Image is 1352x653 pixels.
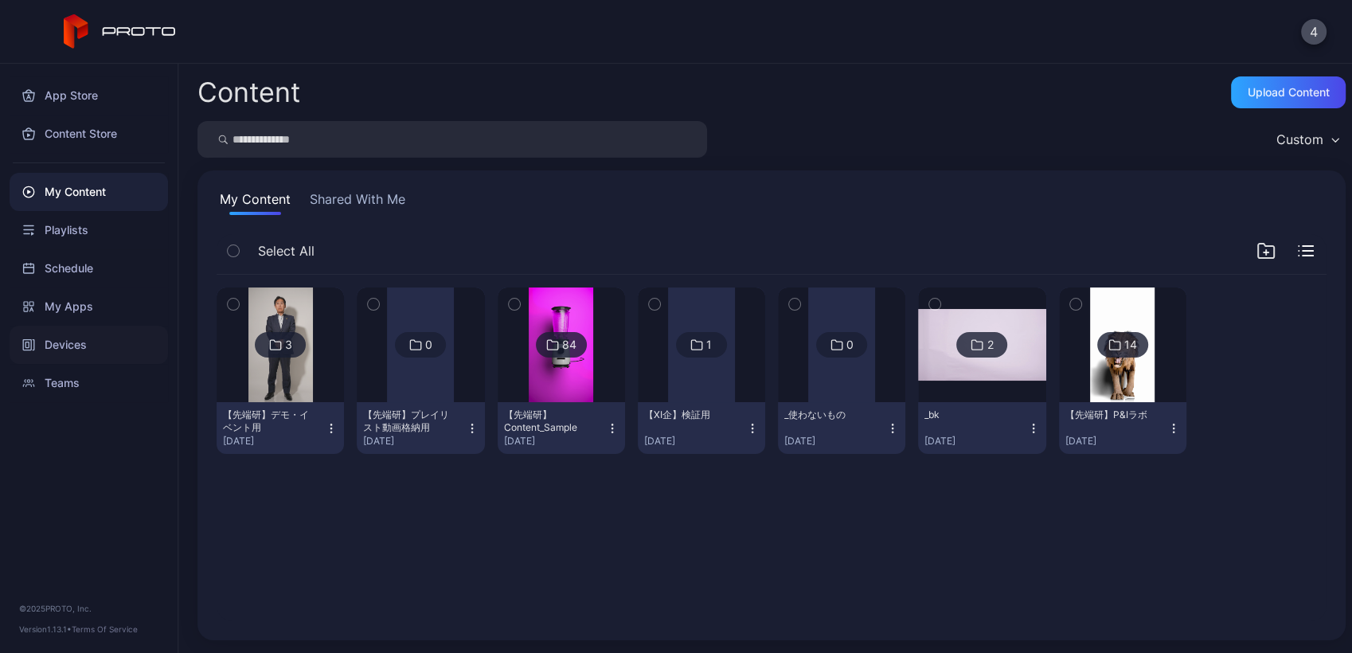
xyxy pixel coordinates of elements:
a: Content Store [10,115,168,153]
div: Upload Content [1248,86,1330,99]
div: 14 [1124,338,1137,352]
button: 【XI企】検証用[DATE] [638,402,765,454]
a: Terms Of Service [72,624,138,634]
a: Devices [10,326,168,364]
div: 【先端研】Content_Sample [504,409,592,434]
div: Custom [1276,131,1323,147]
div: [DATE] [644,435,746,448]
div: 1 [706,338,712,352]
button: Upload Content [1231,76,1346,108]
div: [DATE] [223,435,325,448]
div: 【先端研】P&Iラボ [1065,409,1153,421]
button: 【先端研】Content_Sample[DATE] [498,402,625,454]
a: App Store [10,76,168,115]
button: 4 [1301,19,1327,45]
div: [DATE] [504,435,606,448]
div: 0 [425,338,432,352]
div: 【XI企】検証用 [644,409,732,421]
a: My Apps [10,287,168,326]
div: 0 [846,338,854,352]
button: 【先端研】P&Iラボ[DATE] [1059,402,1186,454]
a: Playlists [10,211,168,249]
button: 【先端研】プレイリスト動画格納用[DATE] [357,402,484,454]
div: _使わないもの [784,409,872,421]
div: [DATE] [924,435,1026,448]
a: My Content [10,173,168,211]
button: _bk[DATE] [918,402,1045,454]
div: 【先端研】プレイリスト動画格納用 [363,409,451,434]
button: Shared With Me [307,190,408,215]
div: 84 [562,338,576,352]
span: Select All [258,241,315,260]
button: 【先端研】デモ・イベント用[DATE] [217,402,344,454]
button: Custom [1268,121,1346,158]
a: Teams [10,364,168,402]
div: 【先端研】デモ・イベント用 [223,409,311,434]
a: Schedule [10,249,168,287]
div: 2 [987,338,993,352]
div: [DATE] [1065,435,1167,448]
div: © 2025 PROTO, Inc. [19,602,158,615]
div: Content [197,79,300,106]
div: 3 [285,338,292,352]
div: [DATE] [363,435,465,448]
button: _使わないもの[DATE] [778,402,905,454]
div: [DATE] [784,435,886,448]
div: _bk [924,409,1012,421]
button: My Content [217,190,294,215]
span: Version 1.13.1 • [19,624,72,634]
